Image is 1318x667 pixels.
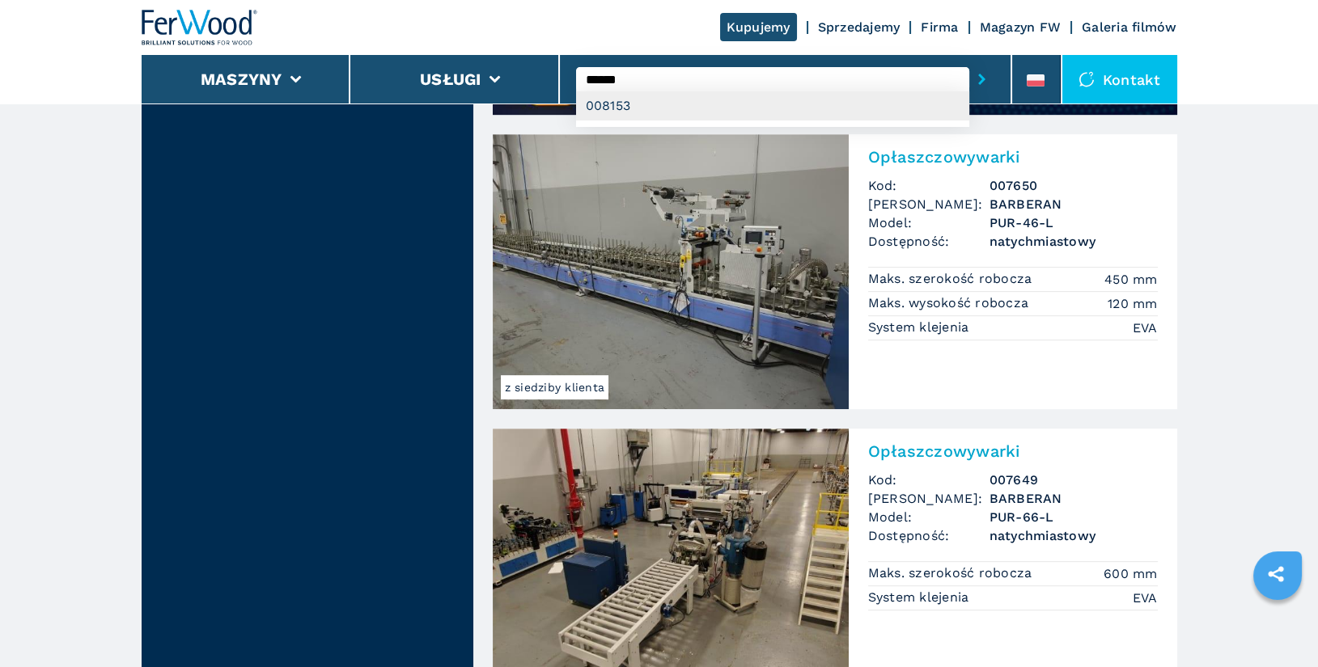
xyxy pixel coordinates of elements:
h3: BARBERAN [990,489,1158,508]
p: Maks. szerokość robocza [868,270,1036,288]
span: Dostępność: [868,526,990,545]
em: EVA [1133,319,1158,337]
h3: 007650 [990,176,1158,195]
a: Firma [921,19,958,35]
a: Magazyn FW [980,19,1062,35]
a: Galeria filmów [1082,19,1177,35]
span: [PERSON_NAME]: [868,195,990,213]
h3: PUR-66-L [990,508,1158,526]
em: 450 mm [1104,270,1158,289]
span: z siedziby klienta [501,375,609,399]
button: Maszyny [201,70,282,89]
a: Kupujemy [720,13,797,41]
img: Kontakt [1079,71,1095,87]
p: Maks. wysokość robocza [868,294,1033,312]
a: sharethis [1256,554,1296,594]
em: 120 mm [1108,294,1158,313]
span: Model: [868,508,990,526]
em: 600 mm [1104,564,1158,583]
div: Kontakt [1062,55,1177,103]
p: Maks. szerokość robocza [868,564,1036,582]
h3: 007649 [990,471,1158,489]
span: Kod: [868,176,990,195]
span: Model: [868,213,990,232]
img: Opłaszczowywarki BARBERAN PUR-46-L [493,134,849,409]
span: Kod: [868,471,990,489]
div: 008153 [576,91,969,120]
span: Dostępność: [868,232,990,251]
em: EVA [1133,589,1158,607]
p: System klejenia [868,319,973,336]
h3: BARBERAN [990,195,1158,213]
button: Usługi [420,70,481,89]
span: [PERSON_NAME]: [868,489,990,508]
h3: PUR-46-L [990,213,1158,232]
button: submit-button [969,61,994,98]
img: Ferwood [142,10,258,45]
a: Sprzedajemy [818,19,901,35]
a: Opłaszczowywarki BARBERAN PUR-46-Lz siedziby klientaOpłaszczowywarkiKod:007650[PERSON_NAME]:BARBE... [493,134,1177,409]
p: System klejenia [868,589,973,606]
span: natychmiastowy [990,526,1158,545]
h2: Opłaszczowywarki [868,147,1158,167]
iframe: Chat [1249,594,1306,655]
h2: Opłaszczowywarki [868,441,1158,461]
span: natychmiastowy [990,232,1158,251]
